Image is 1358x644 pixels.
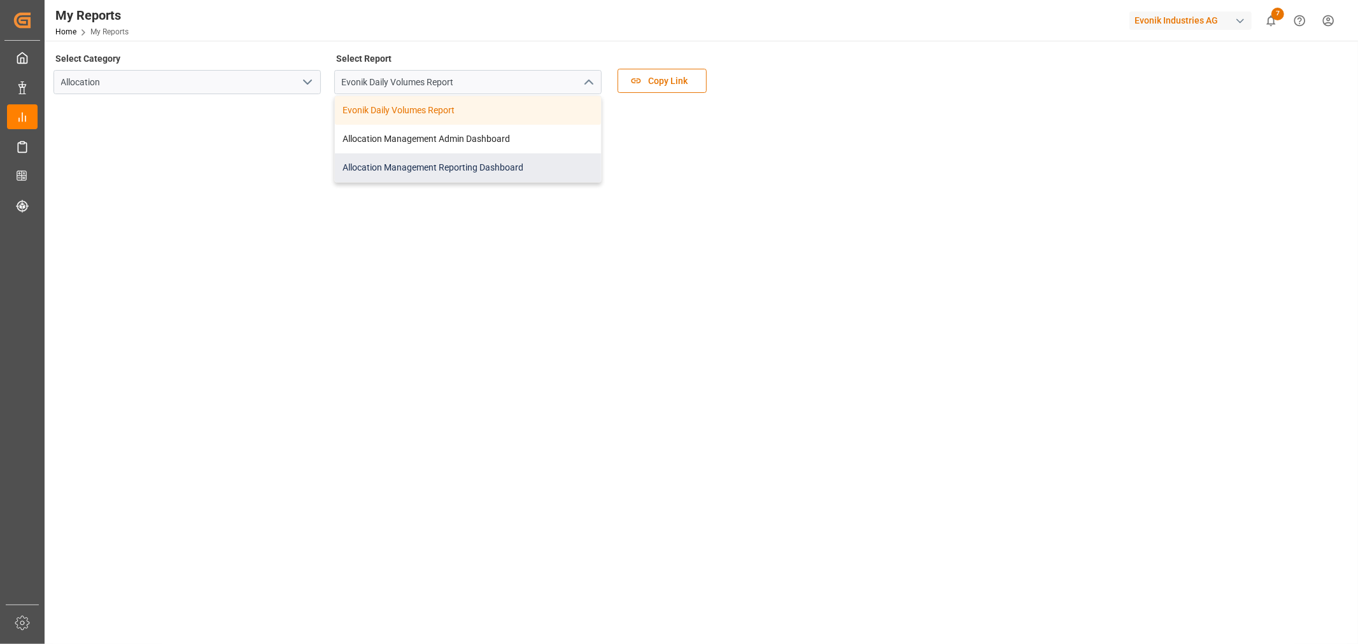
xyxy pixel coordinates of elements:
[335,153,601,182] div: Allocation Management Reporting Dashboard
[53,70,321,94] input: Type to search/select
[334,50,394,67] label: Select Report
[53,50,123,67] label: Select Category
[297,73,316,92] button: open menu
[1129,11,1252,30] div: Evonik Industries AG
[1271,8,1284,20] span: 7
[55,27,76,36] a: Home
[335,125,601,153] div: Allocation Management Admin Dashboard
[642,74,694,88] span: Copy Link
[1129,8,1257,32] button: Evonik Industries AG
[618,69,707,93] button: Copy Link
[335,96,601,125] div: Evonik Daily Volumes Report
[578,73,597,92] button: close menu
[55,6,129,25] div: My Reports
[1257,6,1285,35] button: show 7 new notifications
[1285,6,1314,35] button: Help Center
[334,70,602,94] input: Type to search/select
